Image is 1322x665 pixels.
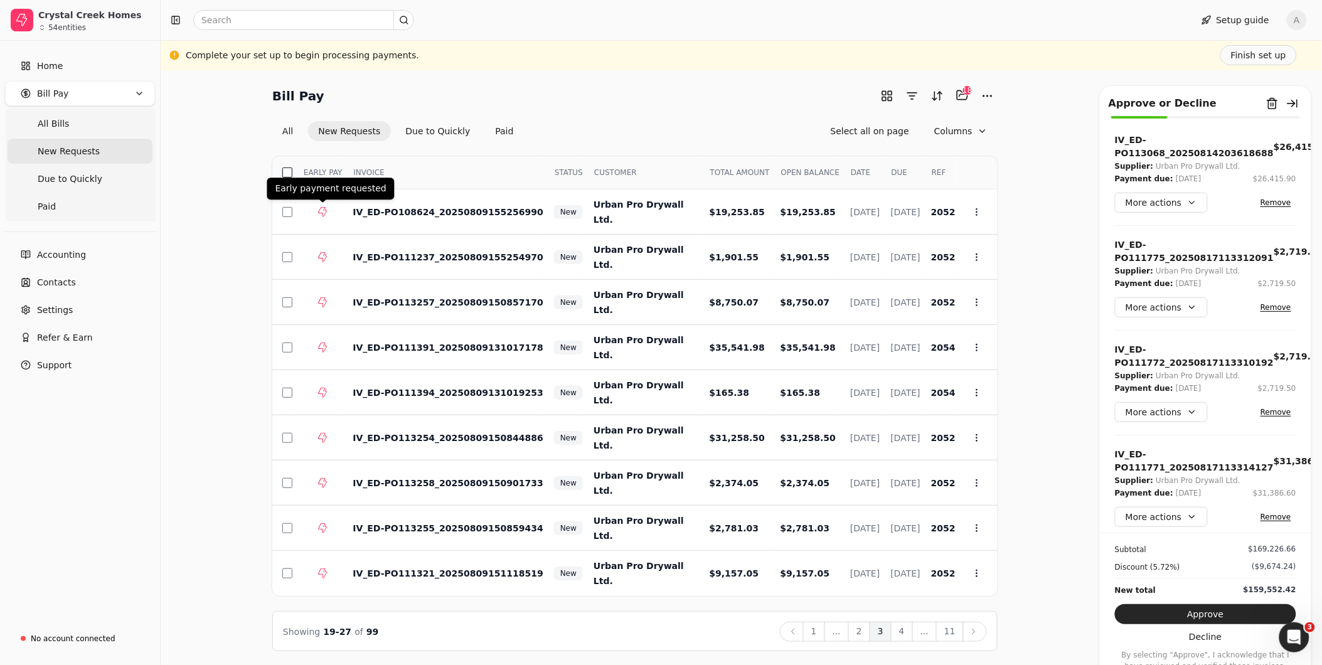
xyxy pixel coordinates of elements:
span: IV_ED-PO111237_20250809155254970 [353,252,543,262]
div: Invoice filter options [272,121,524,141]
span: 2052 [931,207,956,217]
button: Paid [486,121,524,141]
span: Accounting [37,248,86,262]
span: 2052 [931,478,956,488]
span: [DATE] [891,343,920,353]
span: 3 [1305,622,1315,632]
span: $31,258.50 [781,433,836,443]
span: $35,541.98 [710,343,765,353]
span: [DATE] [891,478,920,488]
div: Approve or Decline [1109,96,1217,111]
div: Urban Pro Drywall Ltd. [1156,474,1240,487]
span: [DATE] [850,297,880,307]
span: $2,374.05 [781,478,830,488]
div: ($9,674.24) [1252,561,1296,572]
span: REF [932,167,946,178]
span: $8,750.07 [710,297,759,307]
div: Crystal Creek Homes [38,9,149,21]
span: New Requests [38,145,100,158]
span: Showing [283,627,320,637]
span: $19,253.85 [781,207,836,217]
span: IV_ED-PO113258_20250809150901733 [353,478,543,488]
div: No account connected [31,633,115,644]
button: 11 [936,622,964,642]
button: Remove [1255,405,1296,420]
span: New [560,387,577,398]
button: More actions [1115,507,1208,527]
span: of [354,627,363,637]
div: Complete your set up to begin processing payments. [186,49,419,62]
span: Urban Pro Drywall Ltd. [594,245,684,270]
button: ... [912,622,937,642]
span: CUSTOMER [594,167,637,178]
button: Sort [927,86,947,106]
span: $9,157.05 [710,568,759,578]
div: $31,386.60 [1253,487,1296,499]
span: [DATE] [850,252,880,262]
a: Home [5,53,155,78]
button: ... [824,622,849,642]
button: $2,719.50 [1258,277,1296,290]
span: 2052 [931,297,956,307]
div: [DATE] [1176,382,1202,395]
span: Refer & Earn [37,331,93,344]
span: 99 [366,627,378,637]
button: Finish set up [1220,45,1297,65]
button: 4 [891,622,913,642]
span: 19 - 27 [324,627,352,637]
div: Subtotal [1115,543,1146,556]
span: [DATE] [850,343,880,353]
span: IV_ED-PO111321_20250809151118519 [353,568,543,578]
input: Search [193,10,414,30]
span: [DATE] [891,523,920,533]
div: [DATE] [1176,173,1202,185]
span: A [1287,10,1307,30]
span: [DATE] [891,297,920,307]
span: Due to Quickly [38,173,102,186]
button: Remove [1255,509,1296,524]
span: DUE [892,167,908,178]
div: 54 entities [48,24,86,31]
span: IV_ED-PO113254_20250809150844886 [353,433,543,443]
button: Due to Quickly [396,121,481,141]
div: Discount (5.72%) [1115,561,1180,573]
div: IV_ED-PO111771_20250817113314127 [1115,448,1274,474]
span: New [560,477,577,489]
span: $165.38 [781,388,821,398]
span: $2,781.03 [781,523,830,533]
div: Urban Pro Drywall Ltd. [1156,265,1240,277]
button: Select all on page [821,121,919,141]
span: [DATE] [850,523,880,533]
button: 3 [870,622,892,642]
span: 2052 [931,252,956,262]
div: IV_ED-PO111772_20250817113310192 [1115,343,1274,370]
span: Settings [37,304,73,317]
span: $2,374.05 [710,478,759,488]
button: Remove [1255,195,1296,210]
span: 2052 [931,433,956,443]
a: New Requests [8,139,152,164]
span: IV_ED-PO108624_20250809155256990 [353,207,543,217]
div: Urban Pro Drywall Ltd. [1156,160,1240,173]
span: New [560,252,577,263]
span: 2052 [931,568,956,578]
div: Payment due: [1115,173,1173,185]
div: 18 [962,85,973,95]
button: $2,719.50 [1258,382,1296,395]
a: No account connected [5,627,155,650]
span: STATUS [555,167,583,178]
span: Paid [38,200,56,213]
span: EARLY PAY [304,167,342,178]
a: Contacts [5,270,155,295]
button: More actions [1115,297,1208,317]
button: Decline [1115,627,1296,647]
span: New [560,432,577,444]
div: IV_ED-PO111775_20250817113312091 [1115,238,1274,265]
span: New [560,523,577,534]
button: Support [5,353,155,378]
span: IV_ED-PO113257_20250809150857170 [353,297,543,307]
button: 2 [848,622,870,642]
span: Support [37,359,72,372]
span: Urban Pro Drywall Ltd. [594,335,684,360]
button: Bill Pay [5,81,155,106]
